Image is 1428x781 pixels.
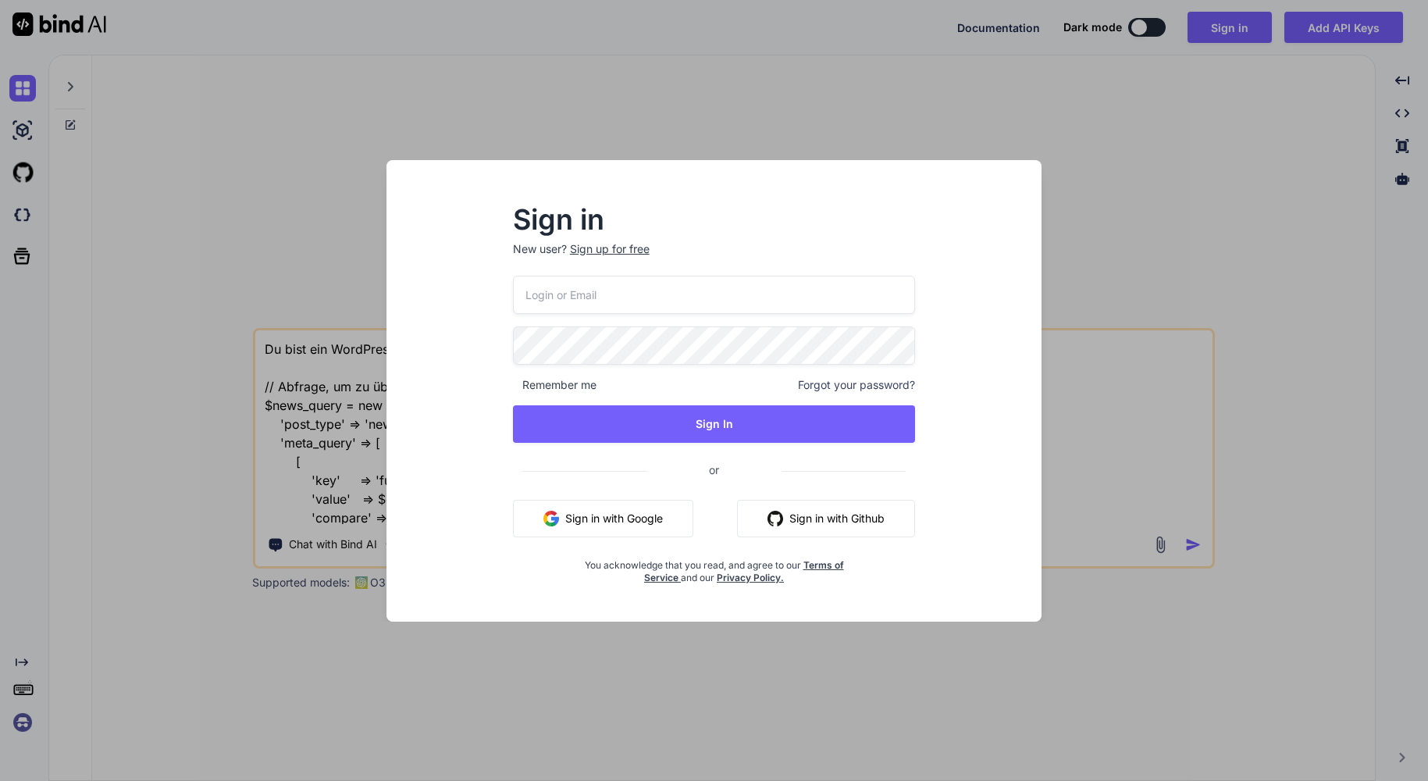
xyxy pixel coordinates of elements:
button: Sign in with Github [737,500,915,537]
a: Privacy Policy. [717,572,784,583]
img: github [767,511,783,526]
img: google [543,511,559,526]
div: Sign up for free [570,241,650,257]
button: Sign in with Google [513,500,693,537]
span: Forgot your password? [798,377,915,393]
span: Remember me [513,377,596,393]
input: Login or Email [513,276,916,314]
button: Sign In [513,405,916,443]
span: or [646,451,782,489]
a: Terms of Service [644,559,844,583]
h2: Sign in [513,207,916,232]
p: New user? [513,241,916,276]
div: You acknowledge that you read, and agree to our and our [580,550,849,584]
